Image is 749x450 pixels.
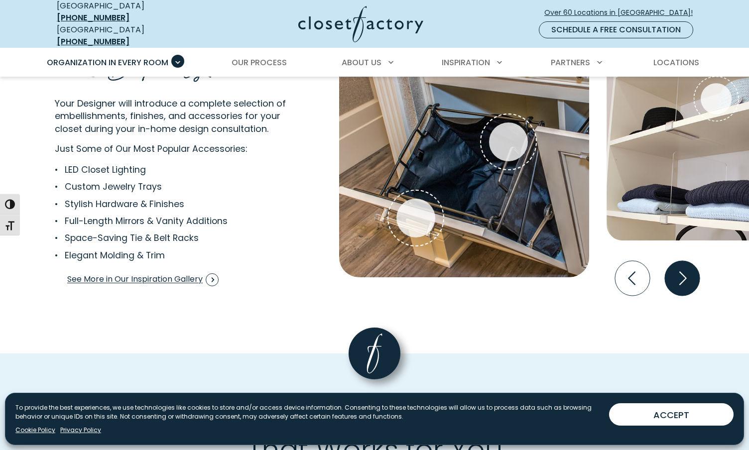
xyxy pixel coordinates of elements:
[57,36,129,47] a: [PHONE_NUMBER]
[67,270,219,290] a: See More in Our Inspiration Gallery
[609,403,734,426] button: ACCEPT
[653,57,699,68] span: Locations
[40,49,709,77] nav: Primary Menu
[342,57,381,68] span: About Us
[298,6,423,42] img: Closet Factory Logo
[15,426,55,435] a: Cookie Policy
[55,198,282,211] li: Stylish Hardware & Finishes
[544,4,701,21] a: Over 60 Locations in [GEOGRAPHIC_DATA]!
[55,249,282,262] li: Elegant Molding & Trim
[55,180,282,193] li: Custom Jewelry Trays
[539,21,693,38] a: Schedule a Free Consultation
[339,15,589,277] img: Custom closet with built-in pull-down hamper
[55,215,282,227] li: Full-Length Mirrors & Vanity Additions
[661,257,704,300] button: Next slide
[55,142,314,155] p: Just Some of Our Most Popular Accessories:
[55,231,282,244] li: Space-Saving Tie & Belt Racks
[55,163,282,176] li: LED Closet Lighting
[442,57,490,68] span: Inspiration
[232,57,287,68] span: Our Process
[15,403,601,421] p: To provide the best experiences, we use technologies like cookies to store and/or access device i...
[611,257,654,300] button: Previous slide
[57,12,129,23] a: [PHONE_NUMBER]
[67,273,219,286] span: See More in Our Inspiration Gallery
[544,7,701,18] span: Over 60 Locations in [GEOGRAPHIC_DATA]!
[55,97,286,135] span: Your Designer will introduce a complete selection of embellishments, finishes, and accessories fo...
[55,48,102,87] span: the
[60,426,101,435] a: Privacy Policy
[47,57,168,68] span: Organization in Every Room
[551,57,590,68] span: Partners
[57,24,201,48] div: [GEOGRAPHIC_DATA]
